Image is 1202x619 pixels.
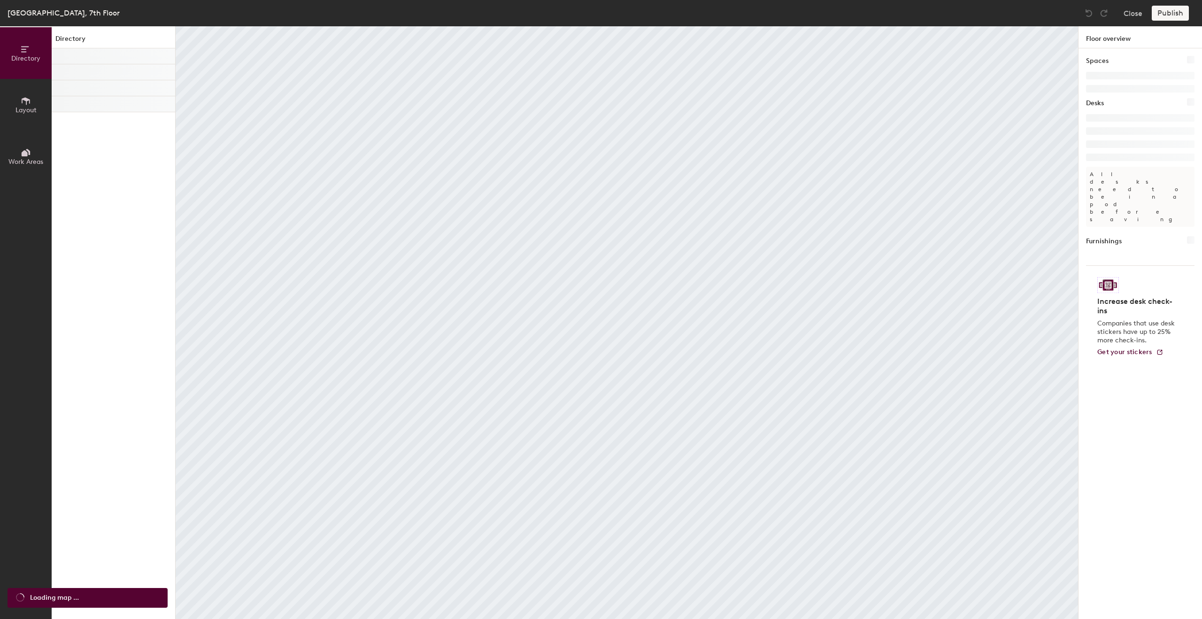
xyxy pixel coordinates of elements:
[1099,8,1109,18] img: Redo
[176,26,1078,619] canvas: Map
[8,7,120,19] div: [GEOGRAPHIC_DATA], 7th Floor
[1097,348,1152,356] span: Get your stickers
[1124,6,1142,21] button: Close
[1086,167,1194,227] p: All desks need to be in a pod before saving
[1097,297,1178,316] h4: Increase desk check-ins
[1086,98,1104,108] h1: Desks
[15,106,37,114] span: Layout
[1097,277,1119,293] img: Sticker logo
[1086,56,1109,66] h1: Spaces
[1097,319,1178,345] p: Companies that use desk stickers have up to 25% more check-ins.
[30,593,79,603] span: Loading map ...
[11,54,40,62] span: Directory
[8,158,43,166] span: Work Areas
[1079,26,1202,48] h1: Floor overview
[1084,8,1094,18] img: Undo
[52,34,175,48] h1: Directory
[1097,348,1163,356] a: Get your stickers
[1086,236,1122,247] h1: Furnishings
